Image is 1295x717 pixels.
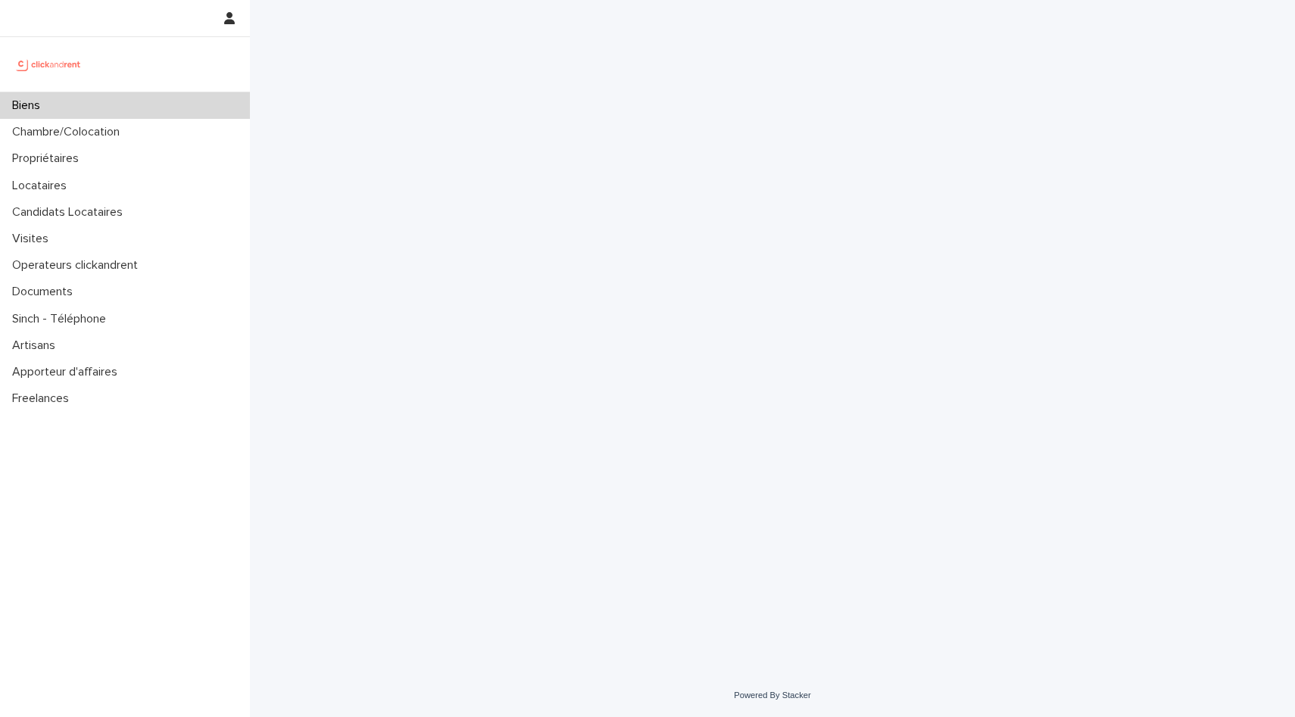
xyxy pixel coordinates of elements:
p: Apporteur d'affaires [6,365,129,379]
p: Propriétaires [6,151,91,166]
p: Operateurs clickandrent [6,258,150,273]
img: UCB0brd3T0yccxBKYDjQ [12,49,86,79]
a: Powered By Stacker [734,691,810,700]
p: Candidats Locataires [6,205,135,220]
p: Freelances [6,391,81,406]
p: Sinch - Téléphone [6,312,118,326]
p: Chambre/Colocation [6,125,132,139]
p: Biens [6,98,52,113]
p: Visites [6,232,61,246]
p: Artisans [6,338,67,353]
p: Documents [6,285,85,299]
p: Locataires [6,179,79,193]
